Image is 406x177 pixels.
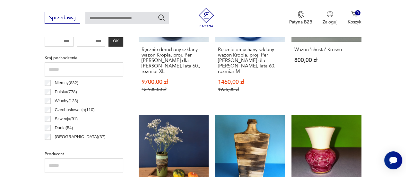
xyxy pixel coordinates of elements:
p: Kraj pochodzenia [45,54,123,61]
button: Patyna B2B [289,11,312,25]
p: Francja ( 32 ) [55,142,76,149]
p: Czechosłowacja ( 110 ) [55,106,94,113]
button: Szukaj [158,14,165,22]
img: Patyna - sklep z meblami i dekoracjami vintage [197,8,216,27]
p: Koszyk [348,19,361,25]
p: 1935,00 zł [218,87,282,92]
p: Polska ( 778 ) [55,88,77,95]
a: Ikona medaluPatyna B2B [289,11,312,25]
div: 0 [355,10,360,16]
h3: Ręcznie dmuchany szklany wazon Kropla, proj. Per [PERSON_NAME] dla [PERSON_NAME], lata 60., rozmi... [142,47,206,74]
p: Patyna B2B [289,19,312,25]
iframe: Smartsupp widget button [384,151,402,169]
p: 12 900,00 zł [142,87,206,92]
img: Ikonka użytkownika [327,11,333,17]
a: Sprzedawaj [45,16,80,21]
p: Dania ( 54 ) [55,124,73,131]
p: 9700,00 zł [142,79,206,85]
img: Ikona medalu [298,11,304,18]
img: Ikona koszyka [351,11,358,17]
p: Szwecja ( 91 ) [55,115,78,122]
p: 800,00 zł [294,58,358,63]
p: Zaloguj [323,19,337,25]
p: Włochy ( 123 ) [55,97,78,104]
h3: Wazon 'chusta' Krosno [294,47,358,52]
p: Niemcy ( 832 ) [55,79,78,86]
p: [GEOGRAPHIC_DATA] ( 37 ) [55,133,105,140]
button: Zaloguj [323,11,337,25]
button: OK [108,35,123,47]
h3: Ręcznie dmuchany szklany wazon Kropla, proj. Per [PERSON_NAME] dla [PERSON_NAME], lata 60., rozmi... [218,47,282,74]
button: 0Koszyk [348,11,361,25]
p: 1460,00 zł [218,79,282,85]
button: Sprzedawaj [45,12,80,24]
p: Producent [45,150,123,157]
